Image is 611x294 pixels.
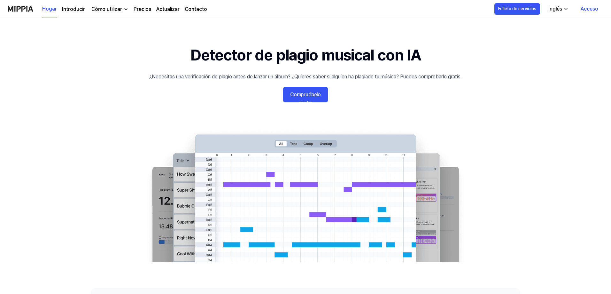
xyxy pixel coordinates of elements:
a: Actualizar [156,5,180,13]
font: Introducir [62,6,85,12]
button: Inglés [543,3,572,15]
font: Cómo utilizar [91,6,122,12]
font: Detector de plagio musical con IA [190,46,421,64]
font: Inglés [548,6,562,12]
button: Cómo utilizar [90,5,128,13]
font: ¿Necesitas una verificación de plagio antes de lanzar un álbum? ¿Quieres saber si alguien ha plag... [149,74,462,80]
a: Compruébelo gratis [283,87,328,102]
a: Contacto [185,5,207,13]
font: Compruébelo gratis [290,91,321,106]
font: Contacto [185,6,207,12]
font: Acceso [581,6,598,12]
button: Folleto de servicios [494,3,540,15]
a: Hogar [42,0,57,18]
img: abajo [123,7,128,12]
font: Actualizar [156,6,180,12]
font: Hogar [42,6,57,12]
a: Precios [134,5,151,13]
font: Folleto de servicios [498,6,536,11]
font: Precios [134,6,151,12]
img: imagen principal [139,128,472,262]
a: Introducir [62,5,85,13]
